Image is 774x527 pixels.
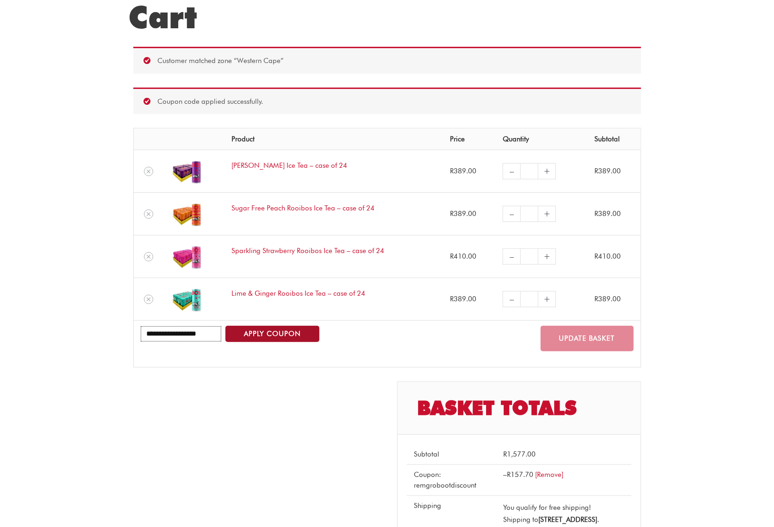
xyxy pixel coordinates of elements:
[450,252,454,260] span: R
[504,450,507,458] span: R
[497,464,631,495] td: –
[171,283,203,316] img: Lime & Ginger Rooibos Ice Tea - case of 24
[594,295,621,303] bdi: 389.00
[407,444,497,464] th: Subtotal
[536,470,564,479] a: Remove remgrobootdiscount coupon
[171,241,203,273] img: sparkling strawberry rooibos ice tea
[171,198,203,230] img: Sugar Free Peach Rooibos Ice Tea - case of 24
[538,163,556,179] a: +
[541,326,634,351] button: Update basket
[520,206,538,222] input: Product quantity
[450,295,476,303] bdi: 389.00
[594,252,621,260] bdi: 410.00
[231,161,347,170] a: [PERSON_NAME] Ice Tea – case of 24
[496,128,588,150] th: Quantity
[504,514,624,525] p: Shipping to .
[539,515,598,524] strong: [STREET_ADDRESS]
[520,291,538,307] input: Product quantity
[231,247,384,255] a: Sparkling Strawberry Rooibos Ice Tea – case of 24
[594,167,621,175] bdi: 389.00
[133,47,641,74] div: Customer matched zone “Western Cape”
[450,167,476,175] bdi: 389.00
[503,248,520,265] a: –
[594,252,598,260] span: R
[538,206,556,222] a: +
[144,295,153,304] a: Remove Lime & Ginger Rooibos Ice Tea - case of 24 from cart
[520,248,538,265] input: Product quantity
[507,470,534,479] span: 157.70
[504,503,592,512] label: You qualify for free shipping!
[450,210,476,218] bdi: 389.00
[450,210,454,218] span: R
[503,206,520,222] a: –
[171,155,203,188] img: Berry Rooibos Ice Tea - case of 24
[503,291,520,307] a: –
[144,210,153,219] a: Remove Sugar Free Peach Rooibos Ice Tea - case of 24 from cart
[594,210,598,218] span: R
[450,167,454,175] span: R
[538,248,556,265] a: +
[594,210,621,218] bdi: 389.00
[594,167,598,175] span: R
[450,295,454,303] span: R
[503,163,520,179] a: –
[443,128,496,150] th: Price
[231,204,375,212] a: Sugar Free Peach Rooibos Ice Tea – case of 24
[450,252,476,260] bdi: 410.00
[507,470,511,479] span: R
[225,128,443,150] th: Product
[407,464,497,495] th: Coupon: remgrobootdiscount
[520,163,538,179] input: Product quantity
[144,252,153,261] a: Remove Sparkling Strawberry Rooibos Ice Tea - case of 24 from cart
[504,450,536,458] bdi: 1,577.00
[587,128,640,150] th: Subtotal
[538,291,556,307] a: +
[398,382,641,435] h2: Basket totals
[225,326,319,342] button: Apply coupon
[594,295,598,303] span: R
[231,289,365,298] a: Lime & Ginger Rooibos Ice Tea – case of 24
[133,88,641,114] div: Coupon code applied successfully.
[144,167,153,176] a: Remove Berry Rooibos Ice Tea - case of 24 from cart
